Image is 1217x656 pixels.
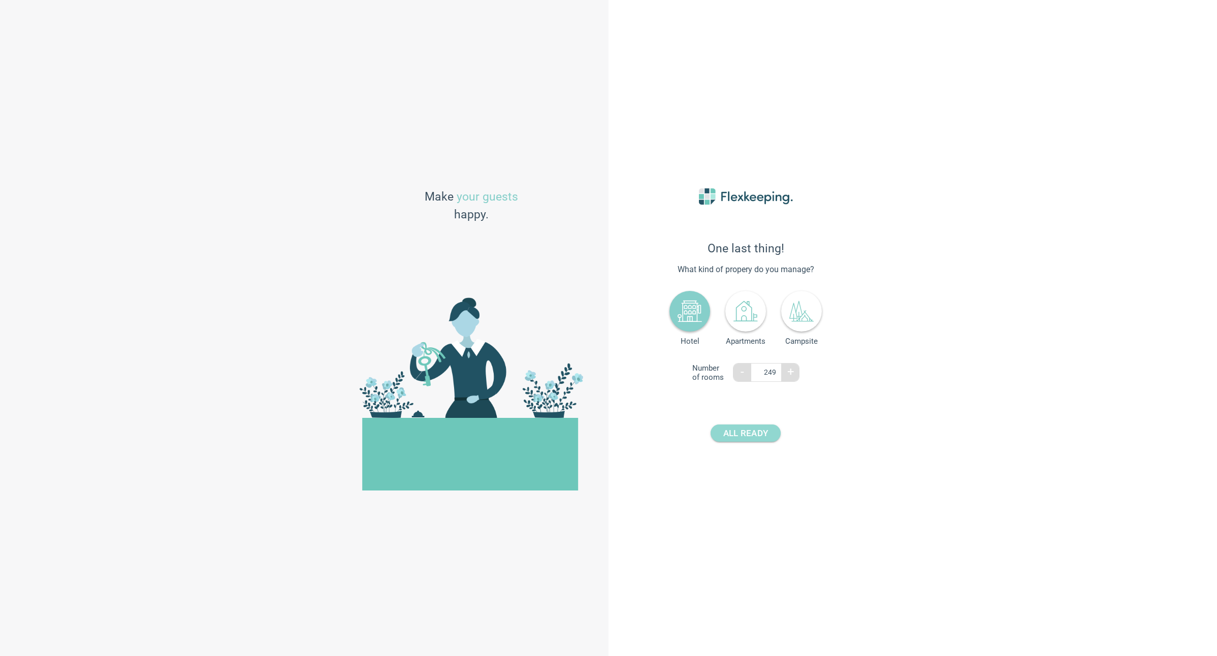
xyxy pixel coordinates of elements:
[634,242,857,255] span: One last thing!
[741,365,744,379] span: -
[669,337,710,346] span: Hotel
[711,424,781,442] button: ALL READY
[781,364,799,381] button: +
[425,188,518,224] span: Make happy.
[692,364,728,382] span: Number of rooms
[733,364,751,381] button: -
[723,424,768,442] span: ALL READY
[457,190,518,204] span: your guests
[725,337,766,346] span: Apartments
[781,337,822,346] span: Campsite
[634,264,857,276] span: What kind of propery do you manage?
[787,365,794,379] span: +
